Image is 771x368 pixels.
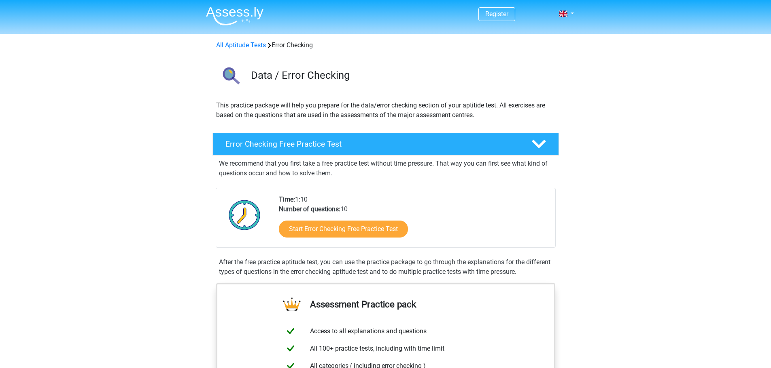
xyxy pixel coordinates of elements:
h3: Data / Error Checking [251,69,552,82]
div: Error Checking [213,40,559,50]
p: This practice package will help you prepare for the data/error checking section of your aptitide ... [216,101,555,120]
img: Assessly [206,6,263,25]
a: Error Checking Free Practice Test [209,133,562,156]
img: Clock [224,195,265,235]
a: All Aptitude Tests [216,41,266,49]
div: 1:10 10 [273,195,555,247]
b: Number of questions: [279,205,340,213]
a: Register [485,10,508,18]
a: Start Error Checking Free Practice Test [279,221,408,238]
h4: Error Checking Free Practice Test [225,139,518,149]
p: We recommend that you first take a free practice test without time pressure. That way you can fir... [219,159,552,178]
b: Time: [279,196,295,203]
div: After the free practice aptitude test, you can use the practice package to go through the explana... [216,257,556,277]
img: error checking [213,60,247,94]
